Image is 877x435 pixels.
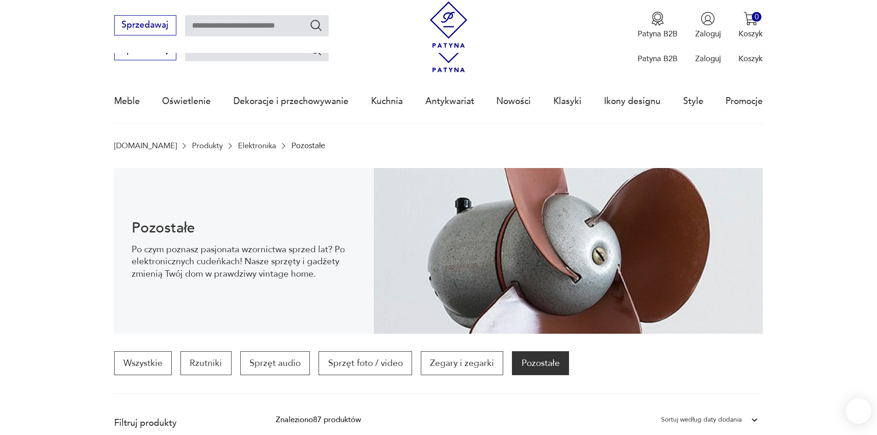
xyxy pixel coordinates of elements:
[738,29,763,39] p: Koszyk
[309,18,323,32] button: Szukaj
[192,141,223,150] a: Produkty
[752,12,761,22] div: 0
[738,12,763,39] button: 0Koszyk
[695,12,721,39] button: Zaloguj
[114,47,176,54] a: Sprzedawaj
[240,351,310,375] a: Sprzęt audio
[726,80,763,122] a: Promocje
[695,29,721,39] p: Zaloguj
[512,351,569,375] a: Pozostałe
[233,80,348,122] a: Dekoracje i przechowywanie
[701,12,715,26] img: Ikonka użytkownika
[425,80,474,122] a: Antykwariat
[695,53,721,64] p: Zaloguj
[114,15,176,35] button: Sprzedawaj
[114,141,177,150] a: [DOMAIN_NAME]
[291,141,325,150] p: Pozostałe
[846,398,871,424] iframe: Smartsupp widget button
[114,417,250,429] p: Filtruj produkty
[276,414,361,426] div: Znaleziono 87 produktów
[421,351,503,375] a: Zegary i zegarki
[638,12,678,39] button: Patyna B2B
[319,351,412,375] a: Sprzęt foto / video
[114,351,172,375] a: Wszystkie
[425,1,472,48] img: Patyna - sklep z meblami i dekoracjami vintage
[132,244,356,280] p: Po czym poznasz pasjonata wzornictwa sprzed lat? Po elektronicznych cudeńkach! Nasze sprzęty i ga...
[180,351,231,375] a: Rzutniki
[638,12,678,39] a: Ikona medaluPatyna B2B
[238,141,276,150] a: Elektronika
[162,80,211,122] a: Oświetlenie
[114,80,140,122] a: Meble
[309,43,323,57] button: Szukaj
[553,80,581,122] a: Klasyki
[661,414,742,426] div: Sortuj według daty dodania
[638,53,678,64] p: Patyna B2B
[604,80,661,122] a: Ikony designu
[374,168,763,334] img: Pozostałe
[132,221,356,235] h1: Pozostałe
[638,29,678,39] p: Patyna B2B
[683,80,703,122] a: Style
[738,53,763,64] p: Koszyk
[371,80,403,122] a: Kuchnia
[743,12,758,26] img: Ikona koszyka
[114,22,176,29] a: Sprzedawaj
[496,80,531,122] a: Nowości
[650,12,665,26] img: Ikona medalu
